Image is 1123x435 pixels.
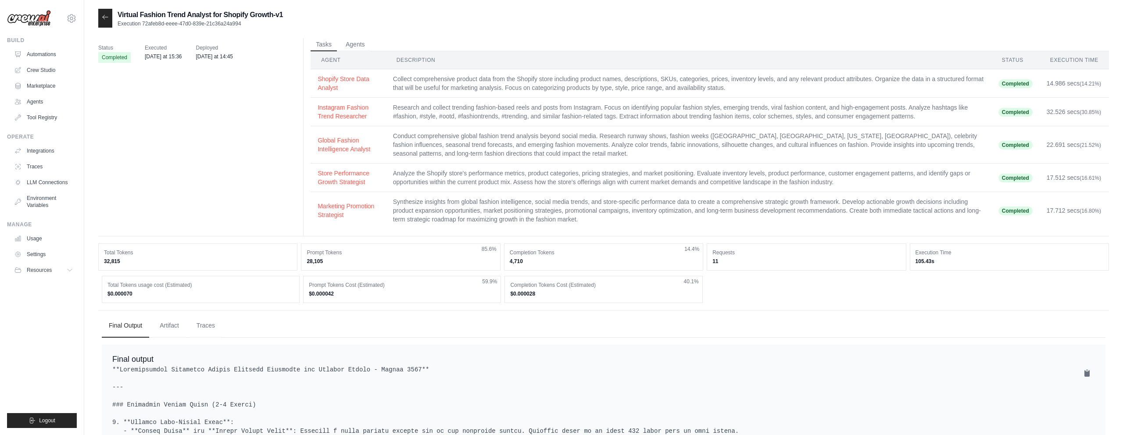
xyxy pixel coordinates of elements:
[11,63,77,77] a: Crew Studio
[318,75,379,92] button: Shopify Store Data Analyst
[1040,51,1109,69] th: Execution Time
[1040,69,1109,98] td: 14.986 secs
[386,51,991,69] th: Description
[386,126,991,164] td: Conduct comprehensive global fashion trend analysis beyond social media. Research runway shows, f...
[712,258,900,265] dd: 11
[11,232,77,246] a: Usage
[1080,142,1101,148] span: (21.52%)
[11,160,77,174] a: Traces
[11,144,77,158] a: Integrations
[196,53,233,60] time: August 31, 2025 at 14:45 IST
[102,314,149,338] button: Final Output
[386,164,991,192] td: Analyze the Shopify store's performance metrics, product categories, pricing strategies, and mark...
[510,249,697,256] dt: Completion Tokens
[1080,208,1101,214] span: (16.80%)
[318,136,379,153] button: Global Fashion Intelligence Analyst
[307,258,494,265] dd: 28,105
[107,282,294,289] dt: Total Tokens usage cost (Estimated)
[1040,192,1109,229] td: 17.712 secs
[998,141,1033,150] span: Completed
[1040,126,1109,164] td: 22.691 secs
[318,169,379,186] button: Store Performance Growth Strategist
[482,246,497,253] span: 85.6%
[112,355,154,364] span: Final output
[998,207,1033,215] span: Completed
[1080,175,1101,181] span: (16.61%)
[11,79,77,93] a: Marketplace
[7,37,77,44] div: Build
[386,192,991,229] td: Synthesize insights from global fashion intelligence, social media trends, and store-specific per...
[11,47,77,61] a: Automations
[11,175,77,189] a: LLM Connections
[684,278,699,285] span: 40.1%
[145,53,182,60] time: August 31, 2025 at 15:36 IST
[916,249,1103,256] dt: Execution Time
[386,98,991,126] td: Research and collect trending fashion-based reels and posts from Instagram. Focus on identifying ...
[7,133,77,140] div: Operate
[7,10,51,27] img: Logo
[107,290,294,297] dd: $0.000070
[309,290,495,297] dd: $0.000042
[1080,81,1101,87] span: (14.21%)
[1040,98,1109,126] td: 32.526 secs
[11,95,77,109] a: Agents
[340,38,370,51] button: Agents
[916,258,1103,265] dd: 105.43s
[307,249,494,256] dt: Prompt Tokens
[118,10,283,20] h2: Virtual Fashion Trend Analyst for Shopify Growth-v1
[482,278,497,285] span: 59.9%
[7,413,77,428] button: Logout
[11,191,77,212] a: Environment Variables
[998,79,1033,88] span: Completed
[11,111,77,125] a: Tool Registry
[311,38,337,51] button: Tasks
[98,52,131,63] span: Completed
[27,267,52,274] span: Resources
[104,258,292,265] dd: 32,815
[11,263,77,277] button: Resources
[998,108,1033,117] span: Completed
[311,51,386,69] th: Agent
[39,417,55,424] span: Logout
[7,221,77,228] div: Manage
[1040,164,1109,192] td: 17.512 secs
[190,314,222,338] button: Traces
[1080,109,1101,115] span: (30.85%)
[684,246,699,253] span: 14.4%
[318,103,379,121] button: Instagram Fashion Trend Researcher
[510,258,697,265] dd: 4,710
[510,282,697,289] dt: Completion Tokens Cost (Estimated)
[318,202,379,219] button: Marketing Promotion Strategist
[104,249,292,256] dt: Total Tokens
[712,249,900,256] dt: Requests
[386,69,991,98] td: Collect comprehensive product data from the Shopify store including product names, descriptions, ...
[145,43,182,52] span: Executed
[153,314,186,338] button: Artifact
[98,43,131,52] span: Status
[309,282,495,289] dt: Prompt Tokens Cost (Estimated)
[991,51,1040,69] th: Status
[510,290,697,297] dd: $0.000028
[11,247,77,261] a: Settings
[118,20,283,27] p: Execution 72afeb8d-eeee-47d0-839e-21c36a24a994
[196,43,233,52] span: Deployed
[998,174,1033,182] span: Completed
